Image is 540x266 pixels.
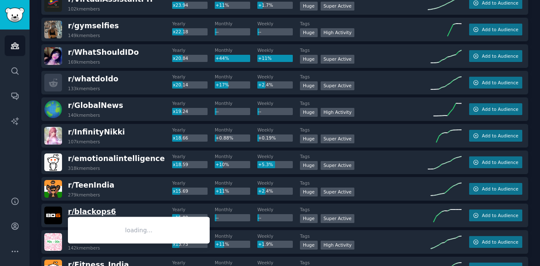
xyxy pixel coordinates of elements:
span: +0.19% [258,135,276,140]
img: TeenIndia [44,180,62,198]
span: +2.4% [258,188,273,193]
div: Huge [300,108,318,117]
button: Add to Audience [469,130,522,142]
dt: Monthly [215,21,257,27]
dt: Monthly [215,74,257,80]
dt: Tags [300,47,428,53]
img: gymselfies [44,21,62,38]
dt: Monthly [215,47,257,53]
dt: Monthly [215,260,257,266]
span: -- [258,215,262,220]
div: 279k members [68,192,100,198]
div: Huge [300,161,318,170]
dt: Weekly [257,21,300,27]
span: -- [258,29,262,34]
span: +17% [216,82,229,87]
div: loading... [68,217,210,244]
button: Add to Audience [469,156,522,168]
dt: Tags [300,127,428,133]
button: Add to Audience [469,24,522,35]
div: 133k members [68,86,100,91]
dt: Tags [300,233,428,239]
div: 107k members [68,139,100,145]
span: +2.4% [258,82,273,87]
div: 140k members [68,112,100,118]
span: r/ InfinityNikki [68,128,125,136]
span: -- [216,109,219,114]
div: Huge [300,81,318,90]
dt: Weekly [257,74,300,80]
div: High Activity [321,108,355,117]
div: Super Active [321,2,355,11]
dt: Monthly [215,127,257,133]
span: Add to Audience [482,80,518,86]
span: +11% [216,3,229,8]
dt: Monthly [215,100,257,106]
dt: Tags [300,74,428,80]
span: x18.59 [173,162,188,167]
span: r/ WhatShouldIDo [68,48,139,56]
span: r/ blackops6 [68,207,116,216]
dt: Yearly [172,153,215,159]
div: 169k members [68,59,100,65]
dt: Tags [300,260,428,266]
div: Super Active [321,214,355,223]
div: Huge [300,188,318,196]
dt: Tags [300,21,428,27]
div: 102k members [68,6,100,12]
div: Huge [300,28,318,37]
dt: Tags [300,207,428,212]
span: x15.69 [173,188,188,193]
span: -- [258,109,262,114]
dt: Yearly [172,47,215,53]
span: Add to Audience [482,133,518,139]
dt: Weekly [257,233,300,239]
div: Huge [300,134,318,143]
img: emotionalintelligence [44,153,62,171]
span: Add to Audience [482,53,518,59]
span: x20.84 [173,56,188,61]
span: Add to Audience [482,106,518,112]
dt: Weekly [257,127,300,133]
span: r/ emotionalintelligence [68,154,165,163]
span: +11% [216,242,229,247]
button: Add to Audience [469,210,522,221]
dt: Yearly [172,74,215,80]
span: x23.94 [173,3,188,8]
span: +44% [216,56,229,61]
dt: Weekly [257,47,300,53]
div: 149k members [68,32,100,38]
dt: Monthly [215,180,257,186]
div: Super Active [321,55,355,64]
span: r/ GlobalNews [68,101,123,110]
div: Super Active [321,134,355,143]
dt: Yearly [172,127,215,133]
dt: Yearly [172,21,215,27]
div: Super Active [321,81,355,90]
span: r/ whatdoIdo [68,75,118,83]
button: Add to Audience [469,50,522,62]
span: x15.00 [173,215,188,220]
span: x20.14 [173,82,188,87]
dt: Weekly [257,180,300,186]
dt: Yearly [172,207,215,212]
span: x13.73 [173,242,188,247]
span: -- [216,215,219,220]
div: 142k members [68,245,100,251]
div: High Activity [321,28,355,37]
span: x19.24 [173,109,188,114]
div: Super Active [321,188,355,196]
span: x22.18 [173,29,188,34]
dt: Weekly [257,260,300,266]
div: Huge [300,214,318,223]
span: +11% [258,56,272,61]
span: Add to Audience [482,27,518,32]
span: +0.88% [216,135,233,140]
button: Add to Audience [469,77,522,89]
div: Super Active [321,161,355,170]
button: Add to Audience [469,103,522,115]
img: GlobalNews [44,100,62,118]
dt: Weekly [257,100,300,106]
dt: Yearly [172,260,215,266]
div: Huge [300,241,318,250]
